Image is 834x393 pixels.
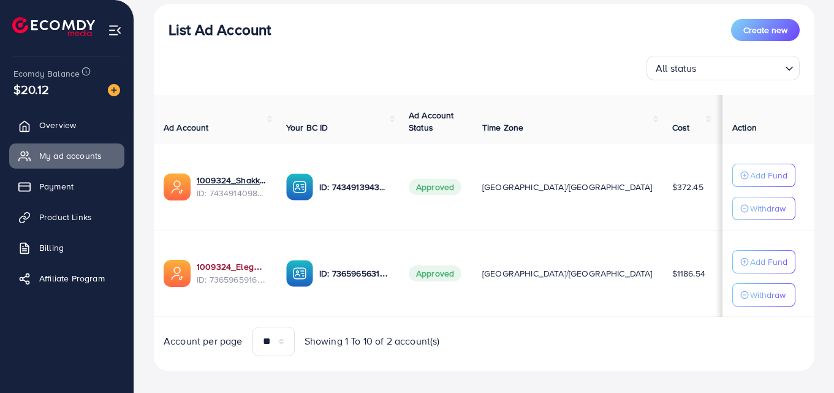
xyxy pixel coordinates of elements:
span: [GEOGRAPHIC_DATA]/[GEOGRAPHIC_DATA] [482,267,653,280]
span: Cost [672,121,690,134]
span: Ad Account Status [409,109,454,134]
img: image [108,84,120,96]
p: Add Fund [750,254,787,269]
img: ic-ba-acc.ded83a64.svg [286,260,313,287]
span: $372.45 [672,181,703,193]
span: Create new [743,24,787,36]
p: Withdraw [750,288,786,302]
div: <span class='underline'>1009324_Shakka_1731075849517</span></br>7434914098950799361 [197,174,267,199]
span: Action [732,121,757,134]
span: Overview [39,119,76,131]
span: Product Links [39,211,92,223]
a: My ad accounts [9,143,124,168]
a: Affiliate Program [9,266,124,291]
span: Payment [39,180,74,193]
button: Withdraw [732,283,795,307]
a: Billing [9,235,124,260]
img: menu [108,23,122,37]
p: ID: 7434913943245914129 [319,180,389,194]
h3: List Ad Account [169,21,271,39]
span: Ecomdy Balance [13,67,80,80]
span: ID: 7434914098950799361 [197,187,267,199]
span: Time Zone [482,121,523,134]
p: Add Fund [750,168,787,183]
span: My ad accounts [39,150,102,162]
p: ID: 7365965631474204673 [319,266,389,281]
span: [GEOGRAPHIC_DATA]/[GEOGRAPHIC_DATA] [482,181,653,193]
div: <span class='underline'>1009324_Elegant Wear_1715022604811</span></br>7365965916192112656 [197,261,267,286]
span: Your BC ID [286,121,328,134]
span: Affiliate Program [39,272,105,284]
button: Add Fund [732,250,795,273]
span: Billing [39,242,64,254]
span: All status [653,59,699,77]
p: Withdraw [750,201,786,216]
span: Account per page [164,334,243,348]
button: Withdraw [732,197,795,220]
input: Search for option [700,57,780,77]
iframe: Chat [782,338,825,384]
a: 1009324_Shakka_1731075849517 [197,174,267,186]
span: Approved [409,265,461,281]
div: Search for option [646,56,800,80]
img: logo [12,17,95,36]
span: Ad Account [164,121,209,134]
a: Payment [9,174,124,199]
img: ic-ads-acc.e4c84228.svg [164,174,191,200]
img: ic-ba-acc.ded83a64.svg [286,174,313,200]
button: Create new [731,19,800,41]
button: Add Fund [732,164,795,187]
a: Overview [9,113,124,137]
span: Approved [409,179,461,195]
span: Showing 1 To 10 of 2 account(s) [305,334,440,348]
span: ID: 7365965916192112656 [197,273,267,286]
span: $20.12 [13,80,49,98]
a: Product Links [9,205,124,229]
span: $1186.54 [672,267,705,280]
img: ic-ads-acc.e4c84228.svg [164,260,191,287]
a: 1009324_Elegant Wear_1715022604811 [197,261,267,273]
